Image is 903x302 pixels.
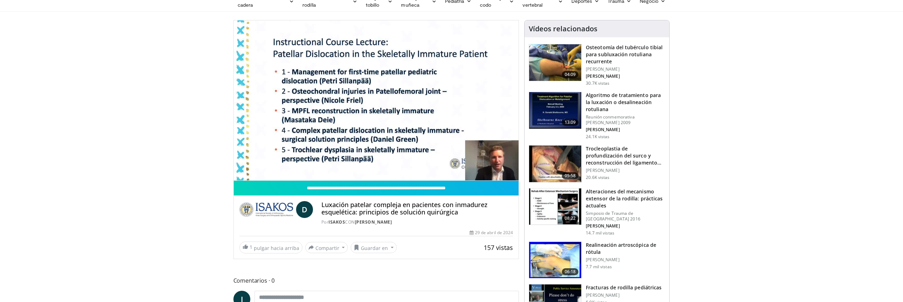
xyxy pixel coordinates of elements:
[565,215,576,221] font: 08:22
[475,230,513,236] font: 29 de abril de 2024
[529,44,581,81] img: O0cEsGv5RdudyPNn5hMDoxOjB1O5lLKx_1.150x105_q85_crop-smart_upscale.jpg
[271,277,275,284] font: 0
[586,257,620,263] font: [PERSON_NAME]
[586,114,635,126] font: Reunión conmemorativa [PERSON_NAME] 2009
[345,219,355,225] font: CON
[250,244,252,250] font: 1
[234,20,519,181] video-js: Video Player
[586,73,620,79] font: [PERSON_NAME]
[565,119,576,125] font: 13:09
[586,210,640,222] font: Simposio de Trauma de [GEOGRAPHIC_DATA] 2016
[586,188,663,209] font: Alteraciones del mecanismo extensor de la rodilla: prácticas actuales
[233,277,267,284] font: Comentarios
[565,173,576,179] font: 05:58
[586,66,620,72] font: [PERSON_NAME]
[529,242,665,279] a: 06:18 Realineación artroscópica de rótula [PERSON_NAME] 7.7 mil vistas
[586,134,609,140] font: 24.1K vistas
[586,127,620,133] font: [PERSON_NAME]
[586,92,661,113] font: Algoritmo de tratamiento para la luxación o desalineación rotuliana
[321,219,329,225] font: Por
[586,292,620,298] font: [PERSON_NAME]
[239,201,293,218] img: ISAKOS
[254,245,299,251] font: pulgar hacia arriba
[529,145,665,182] a: 05:58 Trocleoplastia de profundización del surco y reconstrucción del ligamento folicular medial ...
[529,92,665,140] a: 13:09 Algoritmo de tratamiento para la luxación o desalineación rotuliana Reunión conmemorativa [...
[565,71,576,77] font: 04:09
[315,244,339,251] font: Compartir
[305,242,348,253] button: Compartir
[328,219,345,225] a: ISAKOS
[586,242,656,255] font: Realineación artroscópica de rótula
[586,174,609,180] font: 20.6K vistas
[586,145,661,173] font: Trocleoplastia de profundización del surco y reconstrucción del ligamento folicular medial (MPFL)
[586,284,661,291] font: Fracturas de rodilla pediátricas
[529,24,597,33] font: Vídeos relacionados
[361,244,388,251] font: Guardar en
[586,223,620,229] font: [PERSON_NAME]
[586,44,663,65] font: Osteotomía del tubérculo tibial para subluxación rotuliana recurrente
[351,242,397,253] button: Guardar en
[355,219,392,225] a: [PERSON_NAME]
[529,92,581,129] img: 642537_3.png.150x105_q85_crop-smart_upscale.jpg
[296,201,313,218] a: D
[529,44,665,86] a: 04:09 Osteotomía del tubérculo tibial para subluxación rotuliana recurrente [PERSON_NAME] [PERSON...
[529,242,581,278] img: Halbrecht_3.png.150x105_q85_crop-smart_upscale.jpg
[586,230,614,236] font: 14.7 mil vistas
[565,269,576,275] font: 06:18
[586,167,620,173] font: [PERSON_NAME]
[302,204,307,214] font: D
[529,188,665,236] a: 08:22 Alteraciones del mecanismo extensor de la rodilla: prácticas actuales Simposio de Trauma de...
[586,80,609,86] font: 30.7K vistas
[321,200,488,217] font: Luxación patelar compleja en pacientes con inmadurez esquelética: principios de solución quirúrgica
[586,264,612,270] font: 7.7 mil vistas
[239,242,302,253] a: 1 pulgar hacia arriba
[529,188,581,225] img: c329ce19-05ea-4e12-b583-111b1ee27852.150x105_q85_crop-smart_upscale.jpg
[484,243,513,252] font: 157 vistas
[529,146,581,182] img: XzOTlMlQSGUnbGTX4xMDoxOjB1O8AjAz_1.150x105_q85_crop-smart_upscale.jpg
